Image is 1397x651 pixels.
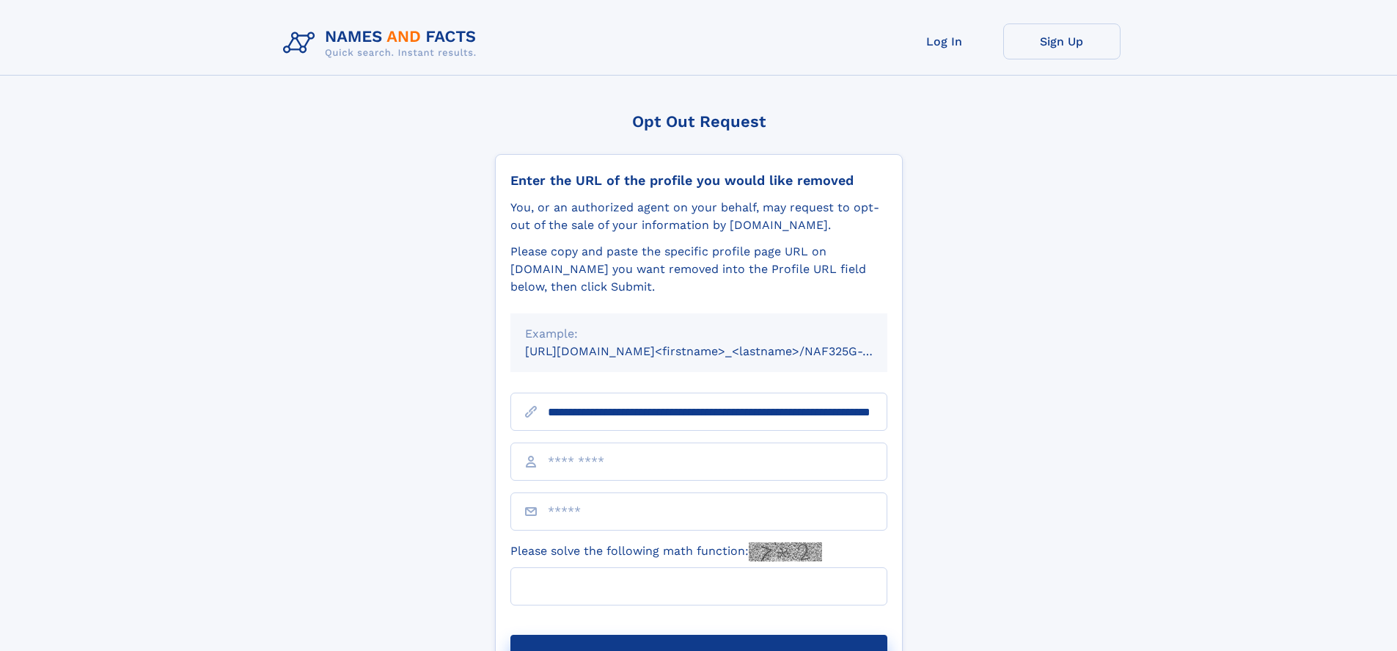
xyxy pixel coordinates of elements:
[510,243,887,296] div: Please copy and paste the specific profile page URL on [DOMAIN_NAME] you want removed into the Pr...
[1003,23,1121,59] a: Sign Up
[277,23,488,63] img: Logo Names and Facts
[510,172,887,189] div: Enter the URL of the profile you would like removed
[525,325,873,343] div: Example:
[495,112,903,131] div: Opt Out Request
[525,344,915,358] small: [URL][DOMAIN_NAME]<firstname>_<lastname>/NAF325G-xxxxxxxx
[510,542,822,561] label: Please solve the following math function:
[510,199,887,234] div: You, or an authorized agent on your behalf, may request to opt-out of the sale of your informatio...
[886,23,1003,59] a: Log In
